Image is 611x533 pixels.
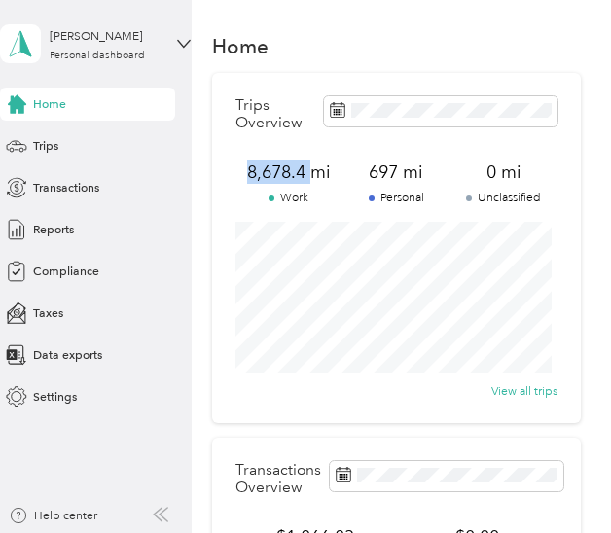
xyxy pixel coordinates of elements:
[33,137,58,155] span: Trips
[450,190,557,207] p: Unclassified
[33,95,66,113] span: Home
[212,38,269,55] h1: Home
[50,51,145,61] div: Personal dashboard
[342,160,449,184] span: 697 mi
[33,221,74,238] span: Reports
[342,190,449,207] p: Personal
[50,27,171,45] div: [PERSON_NAME]
[9,507,97,524] button: Help center
[235,190,342,207] p: Work
[33,346,102,364] span: Data exports
[33,179,99,196] span: Transactions
[33,304,63,322] span: Taxes
[502,424,611,533] iframe: Everlance-gr Chat Button Frame
[235,461,321,496] p: Transactions Overview
[33,263,99,280] span: Compliance
[491,382,557,400] button: View all trips
[450,160,557,184] span: 0 mi
[235,96,315,131] p: Trips Overview
[33,388,77,406] span: Settings
[235,160,342,184] span: 8,678.4 mi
